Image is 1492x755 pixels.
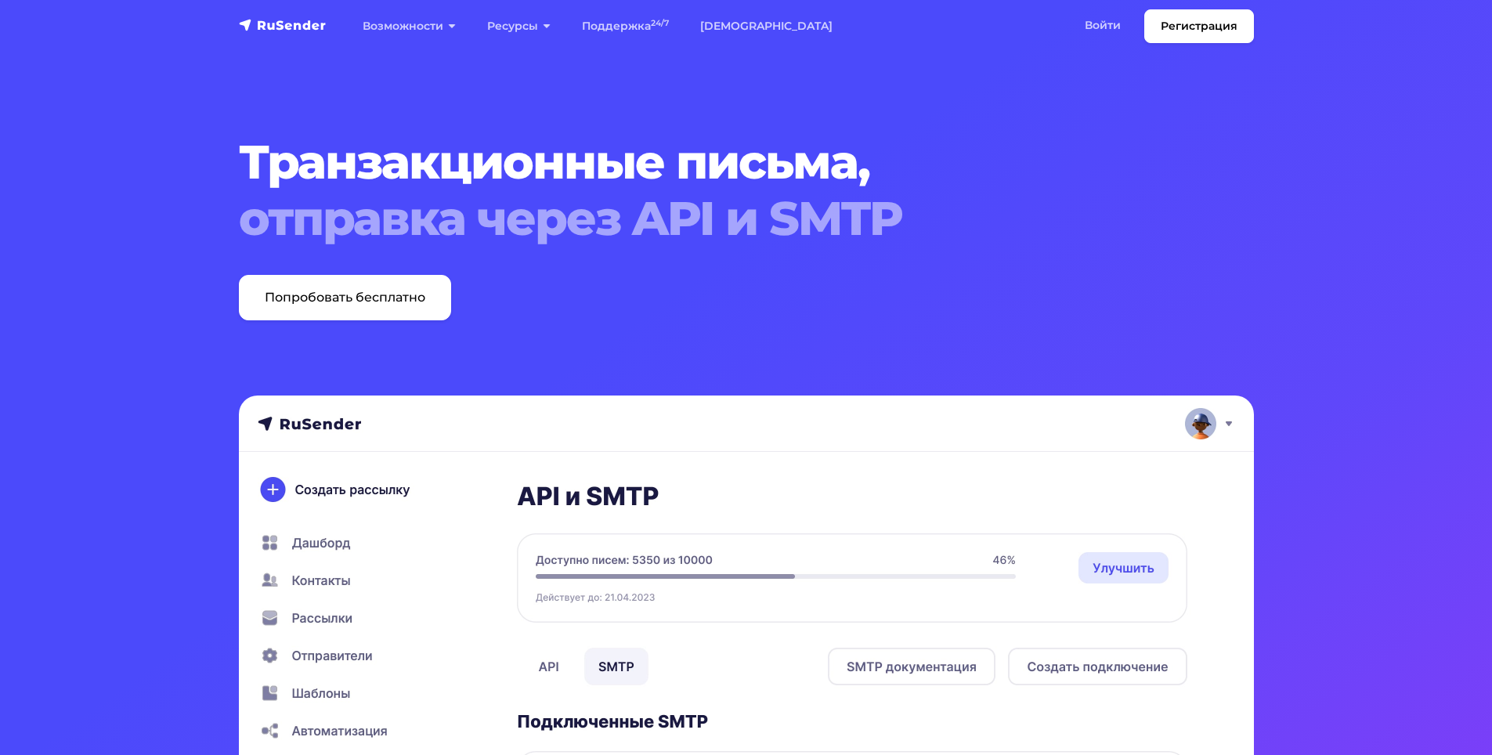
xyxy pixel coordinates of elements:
a: Возможности [347,10,471,42]
a: [DEMOGRAPHIC_DATA] [685,10,848,42]
a: Попробовать бесплатно [239,275,451,320]
a: Войти [1069,9,1136,42]
a: Ресурсы [471,10,566,42]
a: Регистрация [1144,9,1254,43]
a: Поддержка24/7 [566,10,685,42]
sup: 24/7 [651,18,669,28]
h1: Транзакционные письма, [239,134,1168,247]
span: отправка через API и SMTP [239,190,1168,247]
img: RuSender [239,17,327,33]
